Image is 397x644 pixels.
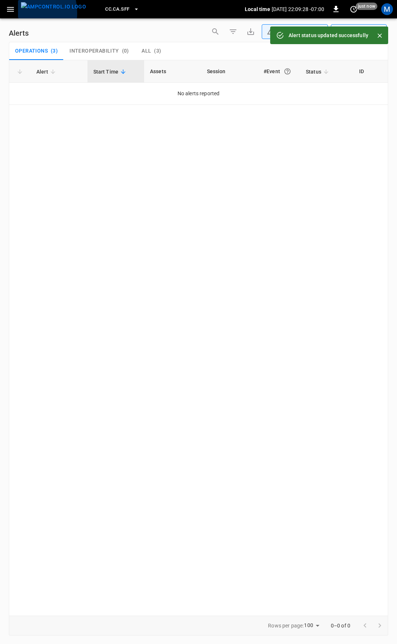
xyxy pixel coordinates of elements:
[9,27,29,39] h6: Alerts
[374,30,385,41] button: Close
[289,29,368,42] div: Alert status updated successfully
[264,65,294,78] div: #Event
[268,622,304,629] p: Rows per page:
[201,60,258,83] th: Session
[331,622,350,629] p: 0–0 of 0
[9,83,388,105] td: No alerts reported
[381,3,393,15] div: profile-icon
[36,67,58,76] span: Alert
[356,3,378,10] span: just now
[93,67,128,76] span: Start Time
[348,3,360,15] button: set refresh interval
[154,48,161,54] span: ( 3 )
[122,48,129,54] span: ( 0 )
[142,48,151,54] span: All
[144,60,201,83] th: Assets
[69,48,119,54] span: Interoperability
[304,620,322,631] div: 100
[245,6,270,13] p: Local time
[51,48,58,54] span: ( 3 )
[15,48,48,54] span: Operations
[344,25,387,39] div: Last 24 hrs
[105,5,129,14] span: CC.CA.SFF
[267,28,316,36] div: Unresolved
[353,60,388,83] th: ID
[272,6,324,13] p: [DATE] 22:09:28 -07:00
[21,2,86,11] img: ampcontrol.io logo
[306,67,331,76] span: Status
[281,65,294,78] button: An event is a single occurrence of an issue. An alert groups related events for the same asset, m...
[102,2,142,17] button: CC.CA.SFF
